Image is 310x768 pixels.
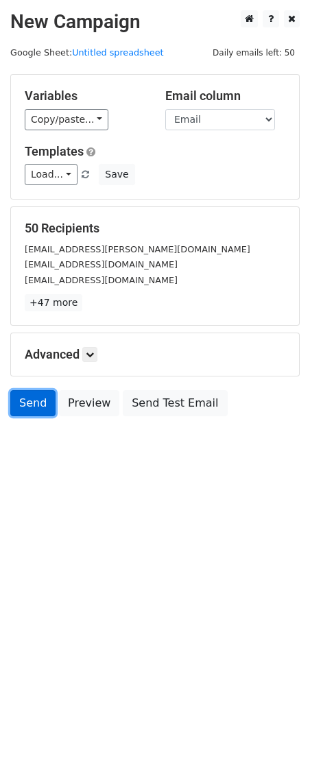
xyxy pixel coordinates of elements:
[25,275,178,285] small: [EMAIL_ADDRESS][DOMAIN_NAME]
[25,221,285,236] h5: 50 Recipients
[25,244,250,254] small: [EMAIL_ADDRESS][PERSON_NAME][DOMAIN_NAME]
[208,47,300,58] a: Daily emails left: 50
[25,294,82,311] a: +47 more
[165,88,285,104] h5: Email column
[10,10,300,34] h2: New Campaign
[59,390,119,416] a: Preview
[25,144,84,158] a: Templates
[99,164,134,185] button: Save
[25,109,108,130] a: Copy/paste...
[25,88,145,104] h5: Variables
[208,45,300,60] span: Daily emails left: 50
[10,47,164,58] small: Google Sheet:
[25,347,285,362] h5: Advanced
[10,390,56,416] a: Send
[241,702,310,768] iframe: Chat Widget
[25,259,178,269] small: [EMAIL_ADDRESS][DOMAIN_NAME]
[72,47,163,58] a: Untitled spreadsheet
[123,390,227,416] a: Send Test Email
[25,164,77,185] a: Load...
